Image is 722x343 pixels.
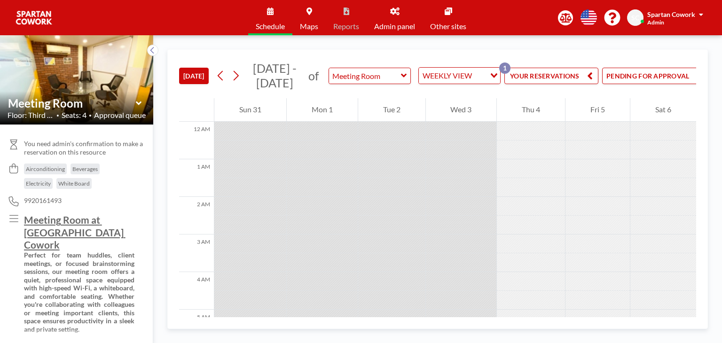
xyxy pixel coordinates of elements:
span: Electricity [26,180,51,187]
span: Other sites [430,23,466,30]
span: White Board [58,180,90,187]
div: Sat 6 [630,98,696,122]
span: Reports [333,23,359,30]
input: Search for option [475,70,485,82]
span: Maps [300,23,318,30]
div: 2 AM [179,197,214,234]
span: Airconditioning [26,165,65,172]
div: Sun 31 [214,98,286,122]
span: • [89,112,92,118]
div: 12 AM [179,122,214,159]
img: organization-logo [15,8,53,27]
div: Tue 2 [358,98,425,122]
span: Schedule [256,23,285,30]
strong: Perfect for team huddles, client meetings, or focused brainstorming sessions, our meeting room of... [24,251,136,333]
span: Admin [647,19,664,26]
span: Beverages [72,165,98,172]
input: Meeting Room [329,68,401,84]
span: WEEKLY VIEW [421,70,474,82]
button: PENDING FOR APPROVAL [602,68,707,84]
span: You need admin's confirmation to make a reservation on this resource [24,140,146,156]
span: Seats: 4 [62,110,86,120]
span: Spartan Cowork [647,10,695,18]
button: [DATE] [179,68,209,84]
span: SC [631,14,639,22]
span: Admin panel [374,23,415,30]
div: Thu 4 [497,98,565,122]
span: 9920161493 [24,196,62,205]
button: YOUR RESERVATIONS1 [504,68,598,84]
div: 1 AM [179,159,214,197]
div: 4 AM [179,272,214,310]
span: [DATE] - [DATE] [253,61,297,90]
span: Floor: Third Flo... [8,110,54,120]
input: Meeting Room [8,96,136,110]
div: Wed 3 [426,98,497,122]
div: Fri 5 [565,98,630,122]
p: 1 [499,62,510,74]
div: Mon 1 [287,98,358,122]
span: Approval queue [94,110,146,120]
div: 3 AM [179,234,214,272]
span: of [308,69,319,83]
u: Meeting Room at [GEOGRAPHIC_DATA] Cowork [24,214,126,250]
span: • [56,112,59,118]
div: Search for option [419,68,500,84]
